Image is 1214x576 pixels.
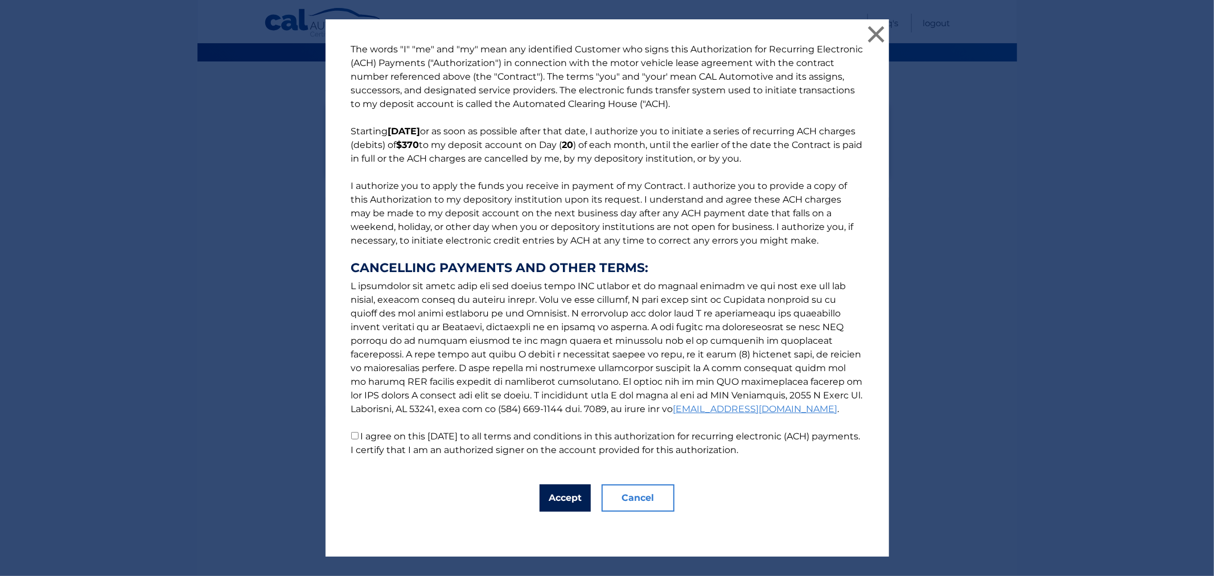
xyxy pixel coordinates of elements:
[602,484,674,512] button: Cancel
[673,404,838,414] a: [EMAIL_ADDRESS][DOMAIN_NAME]
[562,139,574,150] b: 20
[340,43,875,457] p: The words "I" "me" and "my" mean any identified Customer who signs this Authorization for Recurri...
[351,431,861,455] label: I agree on this [DATE] to all terms and conditions in this authorization for recurring electronic...
[540,484,591,512] button: Accept
[397,139,419,150] b: $370
[865,23,888,46] button: ×
[351,261,863,275] strong: CANCELLING PAYMENTS AND OTHER TERMS:
[388,126,421,137] b: [DATE]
